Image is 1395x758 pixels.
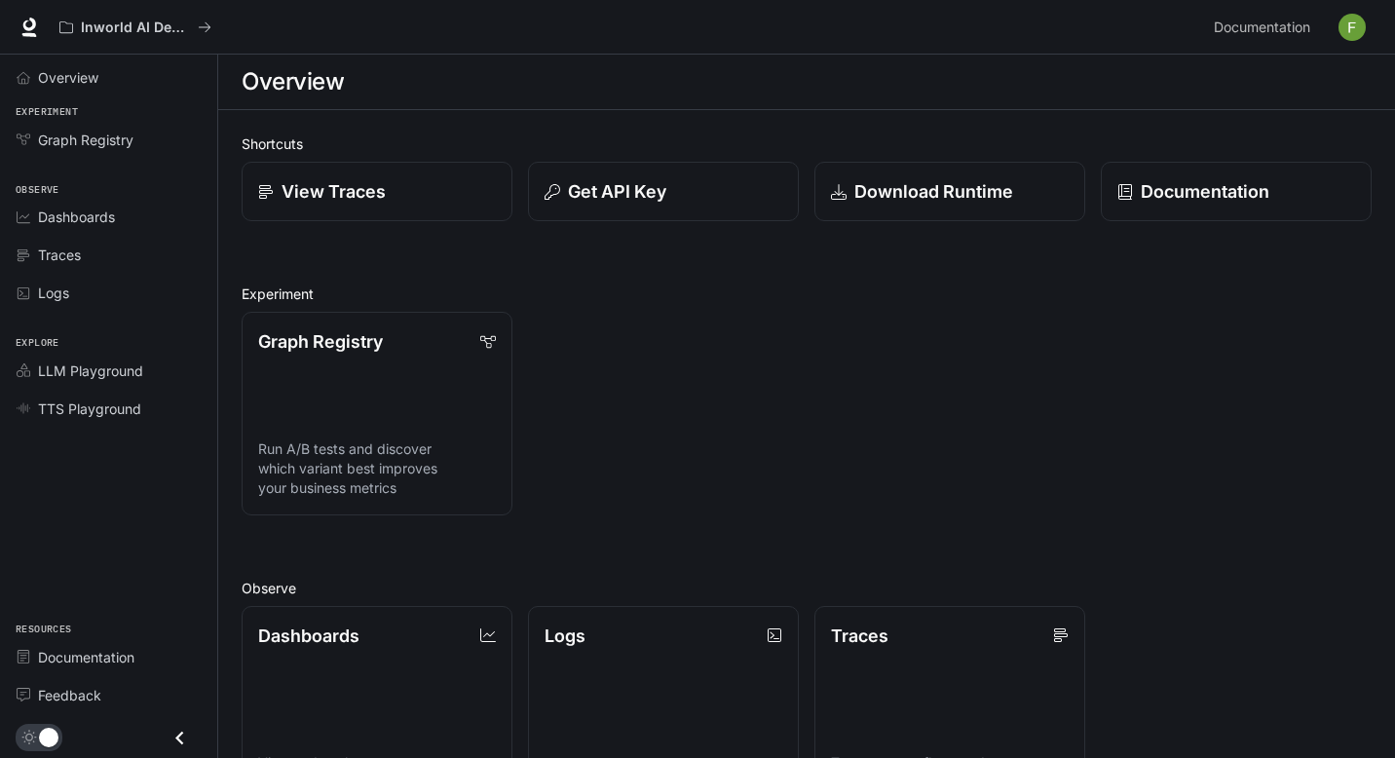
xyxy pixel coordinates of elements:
[242,312,512,515] a: Graph RegistryRun A/B tests and discover which variant best improves your business metrics
[8,123,209,157] a: Graph Registry
[1206,8,1325,47] a: Documentation
[854,178,1013,205] p: Download Runtime
[1333,8,1372,47] button: User avatar
[8,392,209,426] a: TTS Playground
[38,283,69,303] span: Logs
[8,276,209,310] a: Logs
[8,60,209,95] a: Overview
[81,19,190,36] p: Inworld AI Demos
[242,62,344,101] h1: Overview
[1214,16,1310,40] span: Documentation
[1338,14,1366,41] img: User avatar
[814,162,1085,221] a: Download Runtime
[1141,178,1269,205] p: Documentation
[38,647,134,667] span: Documentation
[8,354,209,388] a: LLM Playground
[38,398,141,419] span: TTS Playground
[8,238,209,272] a: Traces
[1101,162,1372,221] a: Documentation
[38,360,143,381] span: LLM Playground
[258,328,383,355] p: Graph Registry
[242,162,512,221] a: View Traces
[568,178,666,205] p: Get API Key
[8,640,209,674] a: Documentation
[8,678,209,712] a: Feedback
[38,207,115,227] span: Dashboards
[282,178,386,205] p: View Traces
[242,284,1372,304] h2: Experiment
[38,130,133,150] span: Graph Registry
[51,8,220,47] button: All workspaces
[831,623,888,649] p: Traces
[39,726,58,747] span: Dark mode toggle
[528,162,799,221] button: Get API Key
[38,245,81,265] span: Traces
[545,623,585,649] p: Logs
[242,133,1372,154] h2: Shortcuts
[258,439,496,498] p: Run A/B tests and discover which variant best improves your business metrics
[38,67,98,88] span: Overview
[258,623,359,649] p: Dashboards
[8,200,209,234] a: Dashboards
[242,578,1372,598] h2: Observe
[38,685,101,705] span: Feedback
[158,718,202,758] button: Close drawer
